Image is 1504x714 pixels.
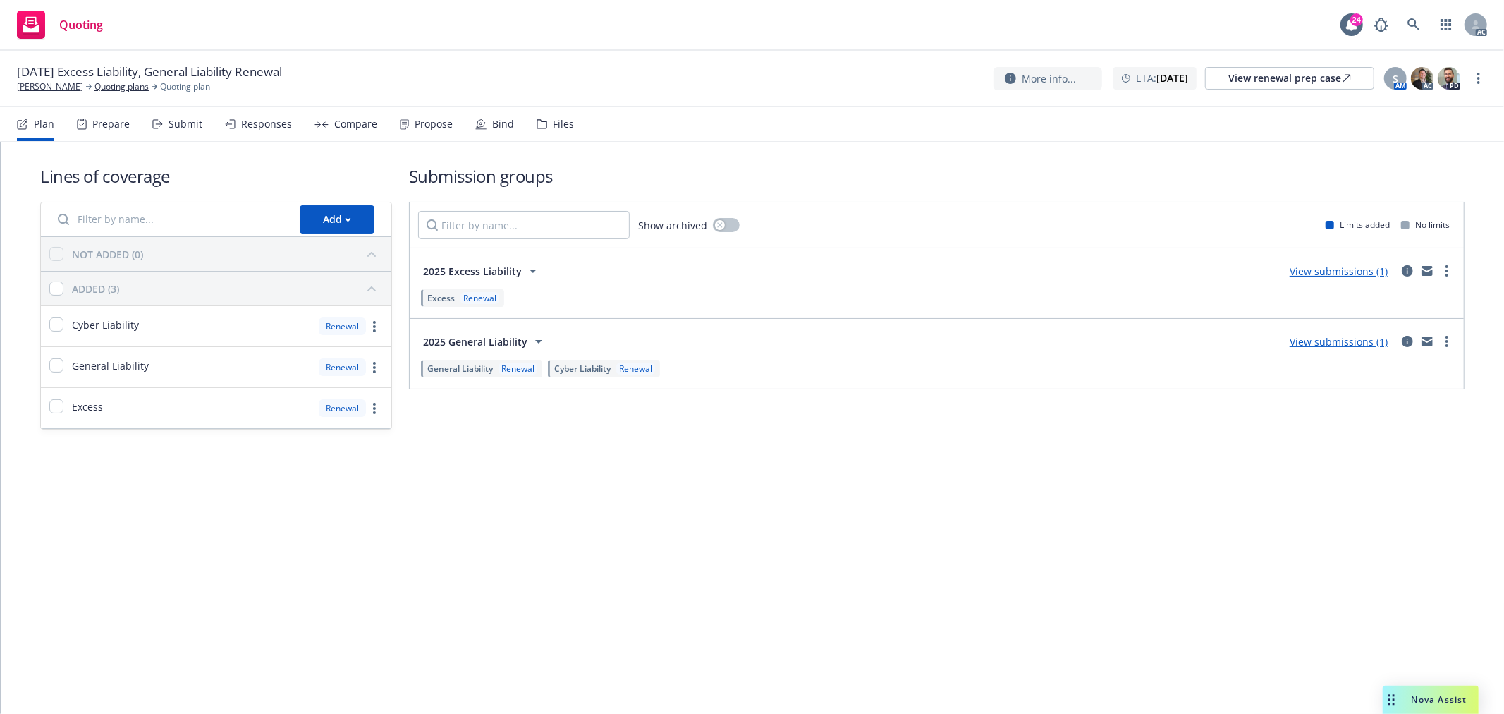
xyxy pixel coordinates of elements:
[160,80,210,93] span: Quoting plan
[638,218,707,233] span: Show archived
[319,399,366,417] div: Renewal
[319,358,366,376] div: Renewal
[418,327,552,356] button: 2025 General Liability
[492,119,514,130] div: Bind
[1432,11,1460,39] a: Switch app
[1438,333,1455,350] a: more
[366,318,383,335] a: more
[72,358,149,373] span: General Liability
[49,205,291,234] input: Filter by name...
[319,317,366,335] div: Renewal
[241,119,292,130] div: Responses
[418,211,630,239] input: Filter by name...
[11,5,109,44] a: Quoting
[1411,67,1433,90] img: photo
[1412,694,1467,706] span: Nova Assist
[72,399,103,414] span: Excess
[1419,262,1436,279] a: mail
[72,317,139,332] span: Cyber Liability
[17,63,282,80] span: [DATE] Excess Liability, General Liability Renewal
[1383,686,1479,714] button: Nova Assist
[17,80,83,93] a: [PERSON_NAME]
[1022,71,1076,86] span: More info...
[553,119,574,130] div: Files
[1290,265,1388,278] a: View submissions (1)
[169,119,202,130] div: Submit
[1326,219,1390,231] div: Limits added
[1438,262,1455,279] a: more
[1350,13,1363,26] div: 24
[323,206,351,233] div: Add
[300,205,374,234] button: Add
[460,292,499,304] div: Renewal
[94,80,149,93] a: Quoting plans
[1228,68,1351,89] div: View renewal prep case
[1367,11,1395,39] a: Report a Bug
[423,264,522,279] span: 2025 Excess Liability
[616,363,655,375] div: Renewal
[1400,11,1428,39] a: Search
[1205,67,1374,90] a: View renewal prep case
[1399,333,1416,350] a: circleInformation
[366,359,383,376] a: more
[1438,67,1460,90] img: photo
[499,363,537,375] div: Renewal
[72,247,143,262] div: NOT ADDED (0)
[1383,686,1400,714] div: Drag to move
[1156,71,1188,85] strong: [DATE]
[72,282,119,296] div: ADDED (3)
[72,243,383,265] button: NOT ADDED (0)
[40,164,392,188] h1: Lines of coverage
[1393,71,1398,86] span: S
[1419,333,1436,350] a: mail
[423,334,527,349] span: 2025 General Liability
[409,164,1465,188] h1: Submission groups
[72,277,383,300] button: ADDED (3)
[1470,70,1487,87] a: more
[34,119,54,130] div: Plan
[1290,335,1388,349] a: View submissions (1)
[1136,71,1188,85] span: ETA :
[1401,219,1450,231] div: No limits
[554,363,611,375] span: Cyber Liability
[366,400,383,417] a: more
[427,363,493,375] span: General Liability
[334,119,377,130] div: Compare
[415,119,453,130] div: Propose
[92,119,130,130] div: Prepare
[427,292,455,304] span: Excess
[418,257,546,285] button: 2025 Excess Liability
[1399,262,1416,279] a: circleInformation
[59,19,103,30] span: Quoting
[994,67,1102,90] button: More info...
